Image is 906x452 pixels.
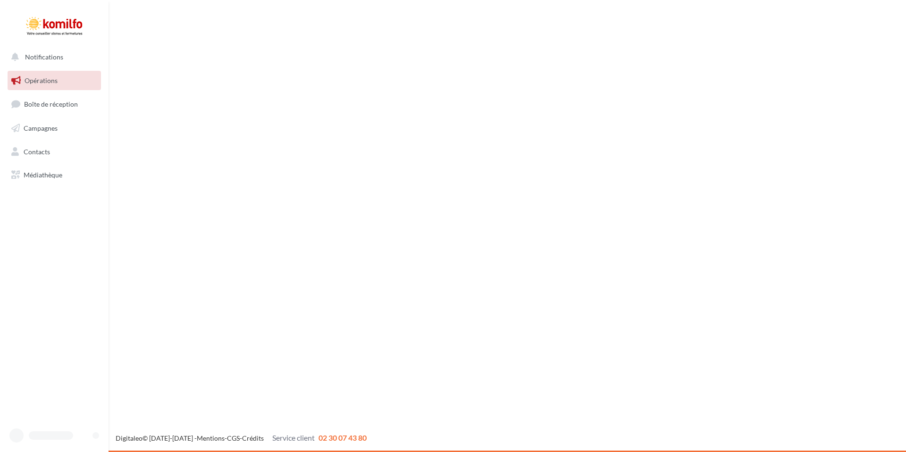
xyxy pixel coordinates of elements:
[25,53,63,61] span: Notifications
[197,434,225,442] a: Mentions
[272,433,315,442] span: Service client
[6,165,103,185] a: Médiathèque
[25,76,58,84] span: Opérations
[6,94,103,114] a: Boîte de réception
[24,147,50,155] span: Contacts
[227,434,240,442] a: CGS
[6,118,103,138] a: Campagnes
[6,71,103,91] a: Opérations
[24,171,62,179] span: Médiathèque
[24,100,78,108] span: Boîte de réception
[6,47,99,67] button: Notifications
[6,142,103,162] a: Contacts
[242,434,264,442] a: Crédits
[116,434,143,442] a: Digitaleo
[24,124,58,132] span: Campagnes
[116,434,367,442] span: © [DATE]-[DATE] - - -
[319,433,367,442] span: 02 30 07 43 80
